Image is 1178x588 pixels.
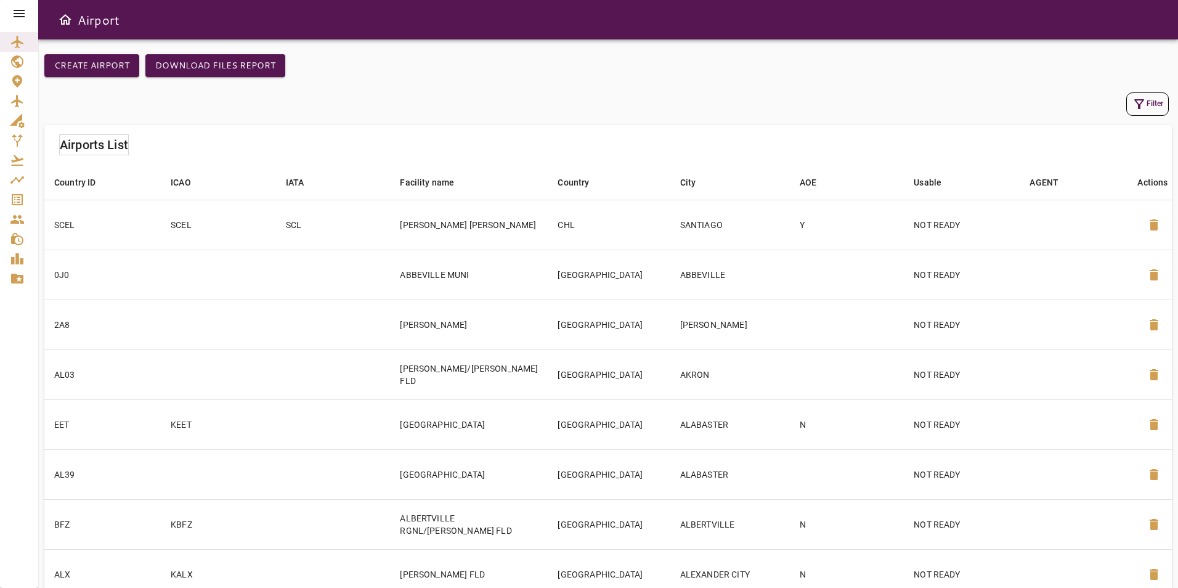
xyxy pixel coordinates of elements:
[390,449,548,499] td: [GEOGRAPHIC_DATA]
[390,250,548,300] td: ABBEVILLE MUNI
[1139,310,1169,340] button: Delete Airport
[1030,175,1058,190] div: AGENT
[400,175,454,190] div: Facility name
[1139,460,1169,489] button: Delete Airport
[680,175,712,190] span: City
[44,399,161,449] td: EET
[558,175,605,190] span: Country
[1139,510,1169,539] button: Delete Airport
[548,349,670,399] td: [GEOGRAPHIC_DATA]
[558,175,589,190] div: Country
[1139,360,1169,390] button: Delete Airport
[54,175,96,190] div: Country ID
[44,499,161,549] td: BFZ
[145,54,285,77] button: Download Files Report
[680,175,696,190] div: City
[914,568,1010,581] p: NOT READY
[1139,260,1169,290] button: Delete Airport
[60,135,128,155] h6: Airports List
[800,175,816,190] div: AOE
[548,499,670,549] td: [GEOGRAPHIC_DATA]
[1147,218,1161,232] span: delete
[670,200,790,250] td: SANTIAGO
[914,219,1010,231] p: NOT READY
[800,175,832,190] span: AOE
[1139,410,1169,439] button: Delete Airport
[1139,210,1169,240] button: Delete Airport
[44,349,161,399] td: AL03
[914,518,1010,531] p: NOT READY
[914,319,1010,331] p: NOT READY
[54,175,112,190] span: Country ID
[390,300,548,349] td: [PERSON_NAME]
[670,449,790,499] td: ALABASTER
[44,250,161,300] td: 0J0
[53,7,78,32] button: Open drawer
[670,300,790,349] td: [PERSON_NAME]
[44,300,161,349] td: 2A8
[390,200,548,250] td: [PERSON_NAME] [PERSON_NAME]
[670,250,790,300] td: ABBEVILLE
[276,200,391,250] td: SCL
[914,419,1010,431] p: NOT READY
[1147,367,1161,382] span: delete
[390,349,548,399] td: [PERSON_NAME]/[PERSON_NAME] FLD
[1030,175,1074,190] span: AGENT
[1147,567,1161,582] span: delete
[548,449,670,499] td: [GEOGRAPHIC_DATA]
[161,200,275,250] td: SCEL
[790,399,904,449] td: N
[670,499,790,549] td: ALBERTVILLE
[670,349,790,399] td: AKRON
[44,54,139,77] button: Create airport
[1126,92,1169,116] button: Filter
[914,369,1010,381] p: NOT READY
[171,175,207,190] span: ICAO
[914,468,1010,481] p: NOT READY
[1147,417,1161,432] span: delete
[548,399,670,449] td: [GEOGRAPHIC_DATA]
[390,399,548,449] td: [GEOGRAPHIC_DATA]
[670,399,790,449] td: ALABASTER
[1147,467,1161,482] span: delete
[44,449,161,499] td: AL39
[78,10,120,30] h6: Airport
[790,499,904,549] td: N
[171,175,191,190] div: ICAO
[914,269,1010,281] p: NOT READY
[1147,517,1161,532] span: delete
[790,200,904,250] td: Y
[400,175,470,190] span: Facility name
[44,200,161,250] td: SCEL
[914,175,957,190] span: Usable
[914,175,941,190] div: Usable
[286,175,304,190] div: IATA
[390,499,548,549] td: ALBERTVILLE RGNL/[PERSON_NAME] FLD
[548,250,670,300] td: [GEOGRAPHIC_DATA]
[286,175,320,190] span: IATA
[1147,317,1161,332] span: delete
[548,200,670,250] td: CHL
[161,399,275,449] td: KEET
[1147,267,1161,282] span: delete
[548,300,670,349] td: [GEOGRAPHIC_DATA]
[161,499,275,549] td: KBFZ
